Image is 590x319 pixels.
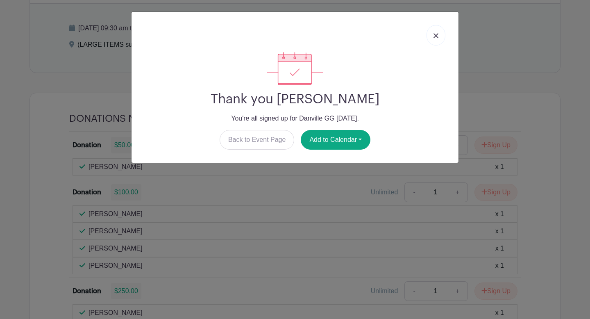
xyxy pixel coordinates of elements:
h2: Thank you [PERSON_NAME] [138,91,452,107]
img: signup_complete-c468d5dda3e2740ee63a24cb0ba0d3ce5d8a4ecd24259e683200fb1569d990c8.svg [267,52,323,85]
p: You're all signed up for Danville GG [DATE]. [138,114,452,123]
img: close_button-5f87c8562297e5c2d7936805f587ecaba9071eb48480494691a3f1689db116b3.svg [433,33,438,38]
button: Add to Calendar [301,130,370,150]
a: Back to Event Page [220,130,295,150]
